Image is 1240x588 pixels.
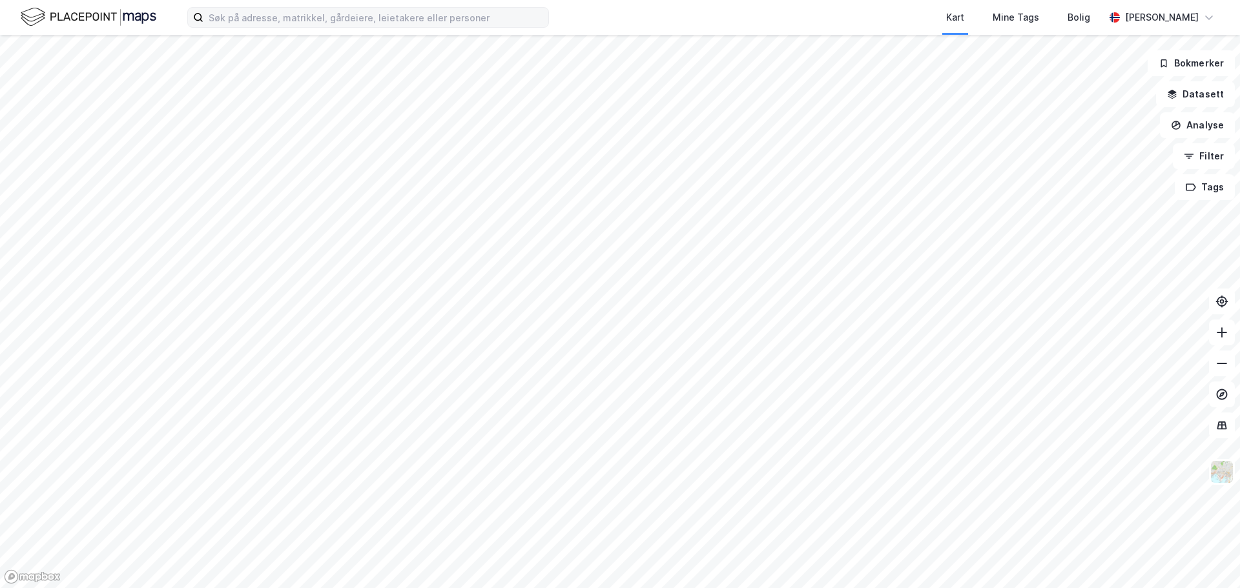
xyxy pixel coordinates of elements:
[1175,526,1240,588] iframe: Chat Widget
[21,6,156,28] img: logo.f888ab2527a4732fd821a326f86c7f29.svg
[1068,10,1090,25] div: Bolig
[203,8,548,27] input: Søk på adresse, matrikkel, gårdeiere, leietakere eller personer
[1125,10,1199,25] div: [PERSON_NAME]
[993,10,1039,25] div: Mine Tags
[1175,526,1240,588] div: Kontrollprogram for chat
[946,10,964,25] div: Kart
